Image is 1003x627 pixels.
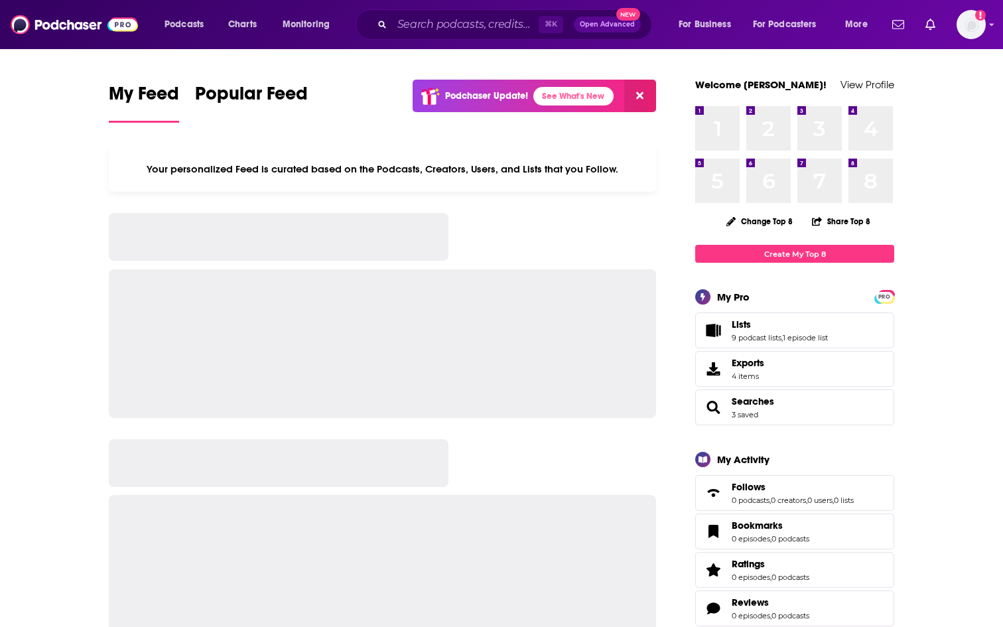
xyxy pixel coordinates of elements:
[109,82,179,123] a: My Feed
[806,496,807,505] span: ,
[700,561,726,579] a: Ratings
[445,90,528,102] p: Podchaser Update!
[700,360,726,378] span: Exports
[833,496,834,505] span: ,
[975,10,986,21] svg: Add a profile image
[732,357,764,369] span: Exports
[228,15,257,34] span: Charts
[679,15,731,34] span: For Business
[771,611,809,620] a: 0 podcasts
[732,520,809,531] a: Bookmarks
[732,520,783,531] span: Bookmarks
[695,313,894,348] span: Lists
[781,333,783,342] span: ,
[695,514,894,549] span: Bookmarks
[368,9,665,40] div: Search podcasts, credits, & more...
[876,292,892,302] span: PRO
[700,321,726,340] a: Lists
[700,398,726,417] a: Searches
[616,8,640,21] span: New
[769,496,771,505] span: ,
[718,213,801,230] button: Change Top 8
[11,12,138,37] img: Podchaser - Follow, Share and Rate Podcasts
[195,82,308,123] a: Popular Feed
[195,82,308,113] span: Popular Feed
[732,573,770,582] a: 0 episodes
[920,13,941,36] a: Show notifications dropdown
[732,558,765,570] span: Ratings
[155,14,221,35] button: open menu
[811,208,871,234] button: Share Top 8
[732,395,774,407] a: Searches
[957,10,986,39] span: Logged in as ckennedymercer
[744,14,836,35] button: open menu
[732,333,781,342] a: 9 podcast lists
[695,591,894,626] span: Reviews
[109,147,656,192] div: Your personalized Feed is curated based on the Podcasts, Creators, Users, and Lists that you Follow.
[539,16,563,33] span: ⌘ K
[957,10,986,39] button: Show profile menu
[732,596,769,608] span: Reviews
[834,496,854,505] a: 0 lists
[732,534,770,543] a: 0 episodes
[732,318,828,330] a: Lists
[695,351,894,387] a: Exports
[840,78,894,91] a: View Profile
[732,410,758,419] a: 3 saved
[700,484,726,502] a: Follows
[580,21,635,28] span: Open Advanced
[753,15,817,34] span: For Podcasters
[732,481,854,493] a: Follows
[771,573,809,582] a: 0 podcasts
[845,15,868,34] span: More
[770,611,771,620] span: ,
[807,496,833,505] a: 0 users
[732,372,764,381] span: 4 items
[695,475,894,511] span: Follows
[220,14,265,35] a: Charts
[695,245,894,263] a: Create My Top 8
[700,599,726,618] a: Reviews
[695,552,894,588] span: Ratings
[836,14,884,35] button: open menu
[533,87,614,105] a: See What's New
[770,573,771,582] span: ,
[273,14,347,35] button: open menu
[732,611,770,620] a: 0 episodes
[669,14,748,35] button: open menu
[717,453,769,466] div: My Activity
[732,481,766,493] span: Follows
[574,17,641,33] button: Open AdvancedNew
[283,15,330,34] span: Monitoring
[771,534,809,543] a: 0 podcasts
[732,318,751,330] span: Lists
[700,522,726,541] a: Bookmarks
[717,291,750,303] div: My Pro
[783,333,828,342] a: 1 episode list
[732,558,809,570] a: Ratings
[732,496,769,505] a: 0 podcasts
[392,14,539,35] input: Search podcasts, credits, & more...
[876,291,892,301] a: PRO
[695,78,827,91] a: Welcome [PERSON_NAME]!
[732,596,809,608] a: Reviews
[770,534,771,543] span: ,
[109,82,179,113] span: My Feed
[695,389,894,425] span: Searches
[771,496,806,505] a: 0 creators
[165,15,204,34] span: Podcasts
[957,10,986,39] img: User Profile
[887,13,909,36] a: Show notifications dropdown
